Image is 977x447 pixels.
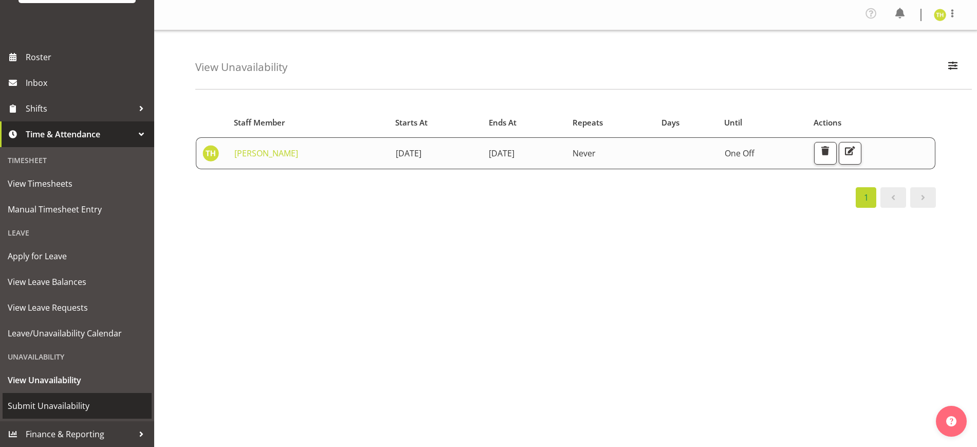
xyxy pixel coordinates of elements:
[725,148,754,159] span: One Off
[26,426,134,442] span: Finance & Reporting
[26,127,134,142] span: Time & Attendance
[942,56,964,79] button: Filter Employees
[814,142,837,165] button: Delete Unavailability
[661,117,713,129] div: Days
[8,372,146,388] span: View Unavailability
[8,274,146,290] span: View Leave Balances
[724,117,802,129] div: Until
[814,117,929,129] div: Actions
[489,148,514,159] span: [DATE]
[8,202,146,217] span: Manual Timesheet Entry
[8,248,146,264] span: Apply for Leave
[202,145,219,162] img: tristan-healley11868.jpg
[3,393,152,419] a: Submit Unavailability
[573,117,650,129] div: Repeats
[26,49,149,65] span: Roster
[26,75,149,91] span: Inbox
[3,196,152,222] a: Manual Timesheet Entry
[3,171,152,196] a: View Timesheets
[934,9,946,21] img: tristan-healley11868.jpg
[3,269,152,295] a: View Leave Balances
[396,148,421,159] span: [DATE]
[573,148,596,159] span: Never
[395,117,477,129] div: Starts At
[8,398,146,414] span: Submit Unavailability
[489,117,561,129] div: Ends At
[3,367,152,393] a: View Unavailability
[3,320,152,346] a: Leave/Unavailability Calendar
[3,150,152,171] div: Timesheet
[195,61,287,73] h4: View Unavailability
[8,300,146,315] span: View Leave Requests
[946,416,956,426] img: help-xxl-2.png
[8,176,146,191] span: View Timesheets
[3,243,152,269] a: Apply for Leave
[26,101,134,116] span: Shifts
[3,346,152,367] div: Unavailability
[234,117,383,129] div: Staff Member
[3,222,152,243] div: Leave
[3,295,152,320] a: View Leave Requests
[839,142,861,165] button: Edit Unavailability
[8,326,146,341] span: Leave/Unavailability Calendar
[234,148,298,159] a: [PERSON_NAME]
